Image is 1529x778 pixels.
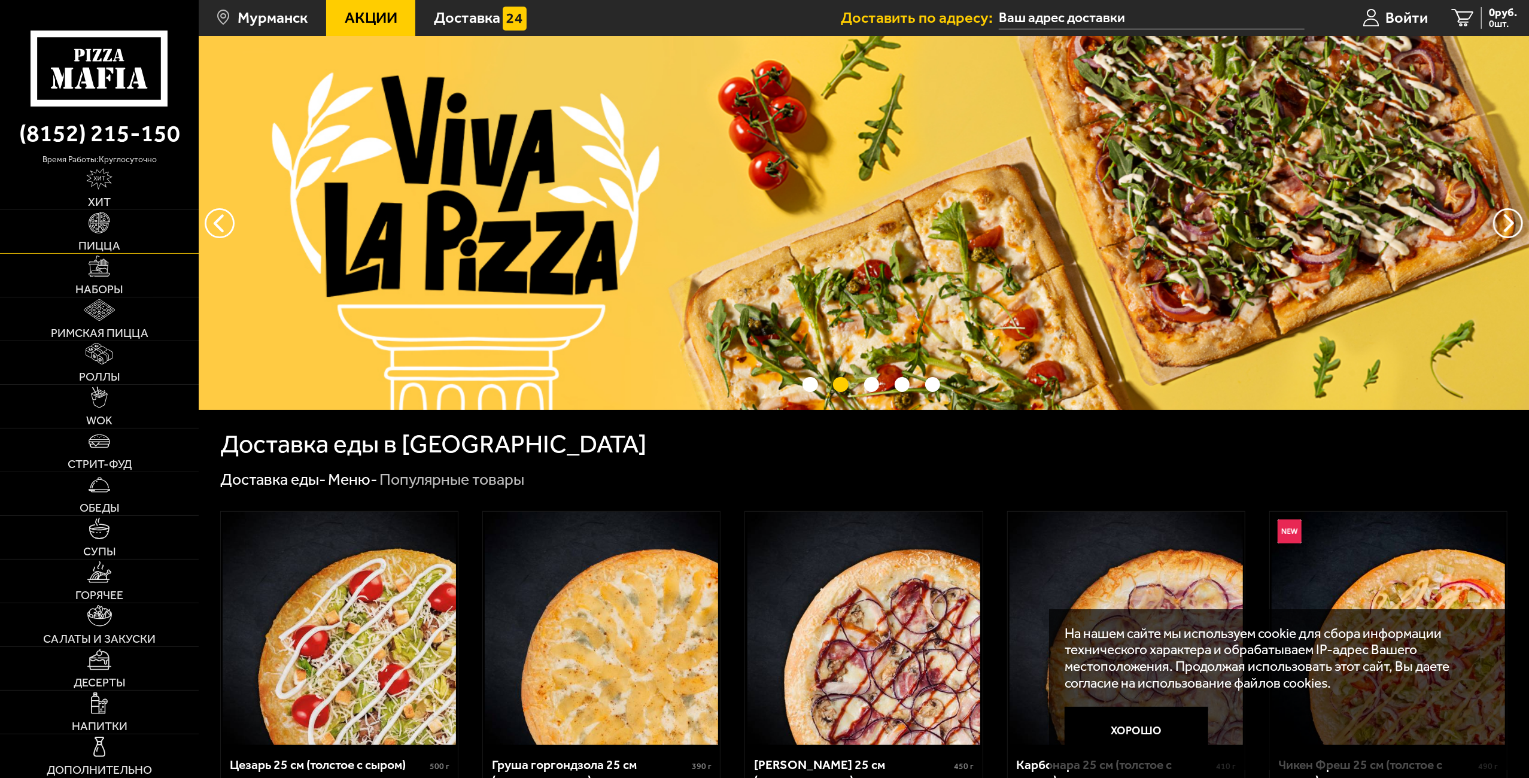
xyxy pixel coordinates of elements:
img: 15daf4d41897b9f0e9f617042186c801.svg [503,7,527,31]
span: Мурманск [238,10,308,26]
button: точки переключения [925,377,941,393]
span: Римская пицца [51,327,148,339]
span: WOK [86,415,113,427]
span: Акции [345,10,397,26]
span: Роллы [79,371,120,383]
input: Ваш адрес доставки [999,7,1305,29]
span: Пицца [78,240,120,252]
img: Цезарь 25 см (толстое с сыром) [223,512,456,745]
span: 390 г [692,761,712,771]
img: Карбонара 25 см (толстое с сыром) [1010,512,1243,745]
span: Обеды [80,502,120,514]
span: 0 руб. [1489,7,1517,19]
div: Цезарь 25 см (толстое с сыром) [230,757,427,773]
button: точки переключения [803,377,818,393]
h1: Доставка еды в [GEOGRAPHIC_DATA] [220,431,646,457]
span: Салаты и закуски [43,633,156,645]
span: Напитки [72,721,127,733]
a: Груша горгондзола 25 см (толстое с сыром) [483,512,720,745]
div: Популярные товары [379,469,524,490]
span: Доставить по адресу: [841,10,999,26]
span: Дополнительно [47,764,152,776]
img: Новинка [1278,519,1302,543]
span: Войти [1385,10,1428,26]
button: точки переключения [833,377,849,393]
span: Наборы [75,284,123,296]
a: Цезарь 25 см (толстое с сыром) [221,512,458,745]
p: На нашем сайте мы используем cookie для сбора информации технического характера и обрабатываем IP... [1065,625,1484,691]
button: точки переключения [895,377,910,393]
span: 500 г [430,761,449,771]
span: Хит [88,196,111,208]
a: Доставка еды- [220,470,326,489]
span: Супы [83,546,116,558]
a: НовинкаЧикен Фреш 25 см (толстое с сыром) [1270,512,1507,745]
img: Чикен Фреш 25 см (толстое с сыром) [1272,512,1505,745]
img: Груша горгондзола 25 см (толстое с сыром) [485,512,718,745]
span: Горячее [75,589,123,601]
button: точки переключения [864,377,880,393]
span: 0 шт. [1489,19,1517,29]
a: Чикен Барбекю 25 см (толстое с сыром) [745,512,982,745]
a: Меню- [328,470,378,489]
button: следующий [205,208,235,238]
span: Доставка [434,10,500,26]
span: Десерты [74,677,126,689]
button: Хорошо [1065,707,1208,755]
button: предыдущий [1493,208,1523,238]
a: Карбонара 25 см (толстое с сыром) [1008,512,1245,745]
span: 450 г [954,761,974,771]
img: Чикен Барбекю 25 см (толстое с сыром) [747,512,981,745]
span: Стрит-фуд [68,458,132,470]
